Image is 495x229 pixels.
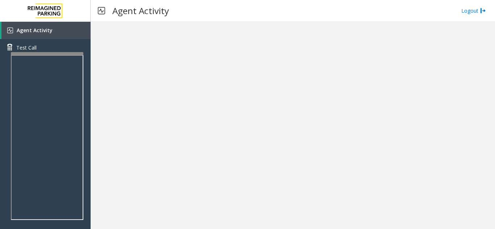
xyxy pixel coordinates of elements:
a: Logout [461,7,486,14]
span: Agent Activity [17,27,53,34]
img: 'icon' [7,27,13,33]
img: pageIcon [98,2,105,20]
h3: Agent Activity [109,2,172,20]
img: logout [480,7,486,14]
span: Test Call [16,44,37,51]
a: Agent Activity [1,22,91,39]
